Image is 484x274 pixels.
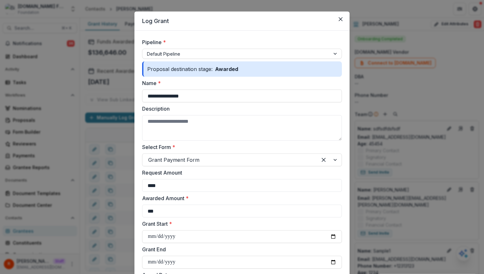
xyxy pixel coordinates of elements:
[213,65,241,73] p: Awarded
[142,38,338,46] label: Pipeline
[142,220,338,228] label: Grant Start
[142,79,338,87] label: Name
[142,169,338,176] label: Request Amount
[142,246,338,253] label: Grant End
[335,14,346,24] button: Close
[319,155,329,165] div: Clear selected options
[142,105,338,113] label: Description
[142,194,338,202] label: Awarded Amount
[134,12,350,31] header: Log Grant
[142,61,342,77] div: Proposal destination stage:
[142,143,338,151] label: Select Form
